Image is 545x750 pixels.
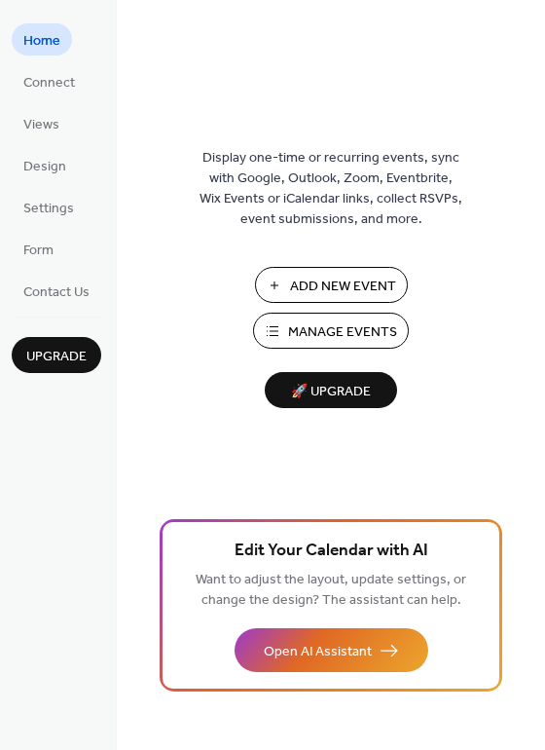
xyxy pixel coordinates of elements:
[23,31,60,52] span: Home
[12,23,72,56] a: Home
[23,73,75,94] span: Connect
[12,233,65,265] a: Form
[255,267,408,303] button: Add New Event
[12,337,101,373] button: Upgrade
[276,379,385,405] span: 🚀 Upgrade
[264,642,372,662] span: Open AI Assistant
[23,282,90,303] span: Contact Us
[196,567,466,614] span: Want to adjust the layout, update settings, or change the design? The assistant can help.
[288,322,397,343] span: Manage Events
[235,538,428,565] span: Edit Your Calendar with AI
[23,115,59,135] span: Views
[23,199,74,219] span: Settings
[12,275,101,307] a: Contact Us
[290,277,396,297] span: Add New Event
[200,148,462,230] span: Display one-time or recurring events, sync with Google, Outlook, Zoom, Eventbrite, Wix Events or ...
[12,65,87,97] a: Connect
[26,347,87,367] span: Upgrade
[265,372,397,408] button: 🚀 Upgrade
[23,241,54,261] span: Form
[23,157,66,177] span: Design
[253,313,409,349] button: Manage Events
[12,107,71,139] a: Views
[12,149,78,181] a: Design
[12,191,86,223] a: Settings
[235,628,428,672] button: Open AI Assistant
